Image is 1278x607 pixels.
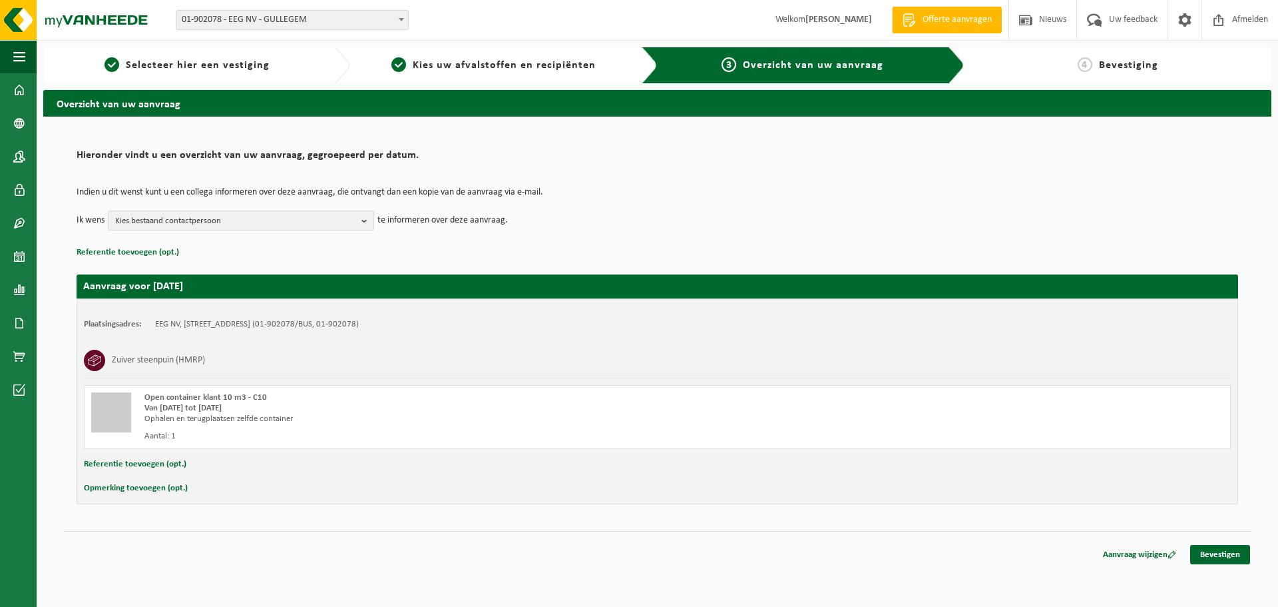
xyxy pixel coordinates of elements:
[1093,545,1186,564] a: Aanvraag wijzigen
[43,90,1271,116] h2: Overzicht van uw aanvraag
[413,60,596,71] span: Kies uw afvalstoffen en recipiënten
[892,7,1002,33] a: Offerte aanvragen
[83,281,183,292] strong: Aanvraag voor [DATE]
[1099,60,1158,71] span: Bevestiging
[84,320,142,328] strong: Plaatsingsadres:
[108,211,374,231] button: Kies bestaand contactpersoon
[112,350,205,371] h3: Zuiver steenpuin (HMRP)
[50,57,323,73] a: 1Selecteer hier een vestiging
[722,57,736,72] span: 3
[1190,545,1250,564] a: Bevestigen
[357,57,630,73] a: 2Kies uw afvalstoffen en recipiënten
[391,57,406,72] span: 2
[126,60,270,71] span: Selecteer hier een vestiging
[115,211,356,231] span: Kies bestaand contactpersoon
[144,431,711,442] div: Aantal: 1
[155,319,359,330] td: EEG NV, [STREET_ADDRESS] (01-902078/BUS, 01-902078)
[176,11,408,29] span: 01-902078 - EEG NV - GULLEGEM
[105,57,119,72] span: 1
[377,211,508,231] p: te informeren over deze aanvraag.
[919,13,995,27] span: Offerte aanvragen
[176,10,409,30] span: 01-902078 - EEG NV - GULLEGEM
[743,60,883,71] span: Overzicht van uw aanvraag
[84,456,186,473] button: Referentie toevoegen (opt.)
[1078,57,1092,72] span: 4
[805,15,872,25] strong: [PERSON_NAME]
[144,414,711,424] div: Ophalen en terugplaatsen zelfde container
[77,150,1238,168] h2: Hieronder vindt u een overzicht van uw aanvraag, gegroepeerd per datum.
[77,188,1238,197] p: Indien u dit wenst kunt u een collega informeren over deze aanvraag, die ontvangt dan een kopie v...
[144,393,267,402] span: Open container klant 10 m3 - C10
[144,404,222,412] strong: Van [DATE] tot [DATE]
[77,211,105,231] p: Ik wens
[84,480,188,497] button: Opmerking toevoegen (opt.)
[77,244,179,261] button: Referentie toevoegen (opt.)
